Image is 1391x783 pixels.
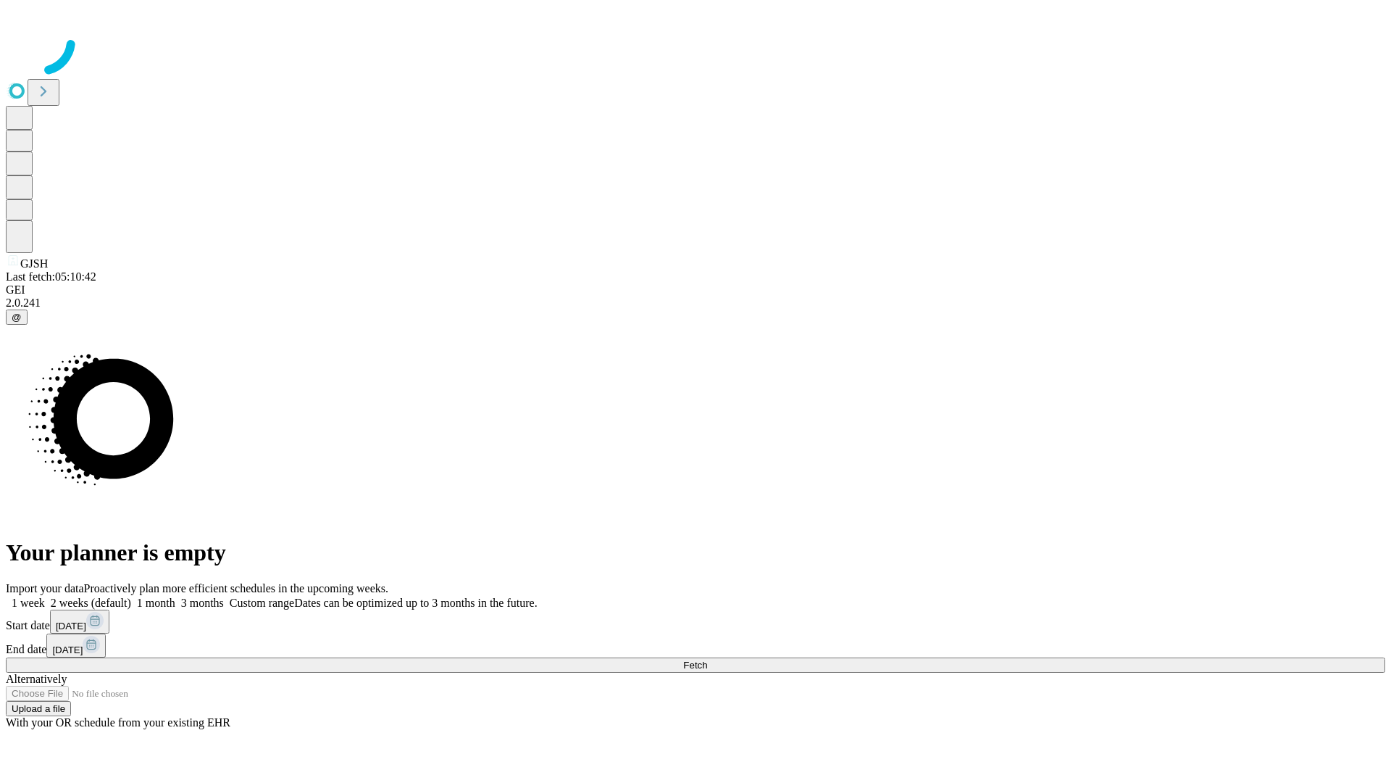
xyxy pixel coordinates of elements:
[6,716,230,729] span: With your OR schedule from your existing EHR
[230,597,294,609] span: Custom range
[6,673,67,685] span: Alternatively
[50,610,109,634] button: [DATE]
[6,297,1385,310] div: 2.0.241
[181,597,224,609] span: 3 months
[6,283,1385,297] div: GEI
[294,597,537,609] span: Dates can be optimized up to 3 months in the future.
[6,701,71,716] button: Upload a file
[52,645,83,655] span: [DATE]
[6,270,96,283] span: Last fetch: 05:10:42
[12,597,45,609] span: 1 week
[56,621,86,631] span: [DATE]
[6,658,1385,673] button: Fetch
[6,582,84,594] span: Import your data
[6,310,28,325] button: @
[84,582,388,594] span: Proactively plan more efficient schedules in the upcoming weeks.
[683,660,707,671] span: Fetch
[6,539,1385,566] h1: Your planner is empty
[46,634,106,658] button: [DATE]
[137,597,175,609] span: 1 month
[51,597,131,609] span: 2 weeks (default)
[20,257,48,270] span: GJSH
[6,634,1385,658] div: End date
[12,312,22,323] span: @
[6,610,1385,634] div: Start date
